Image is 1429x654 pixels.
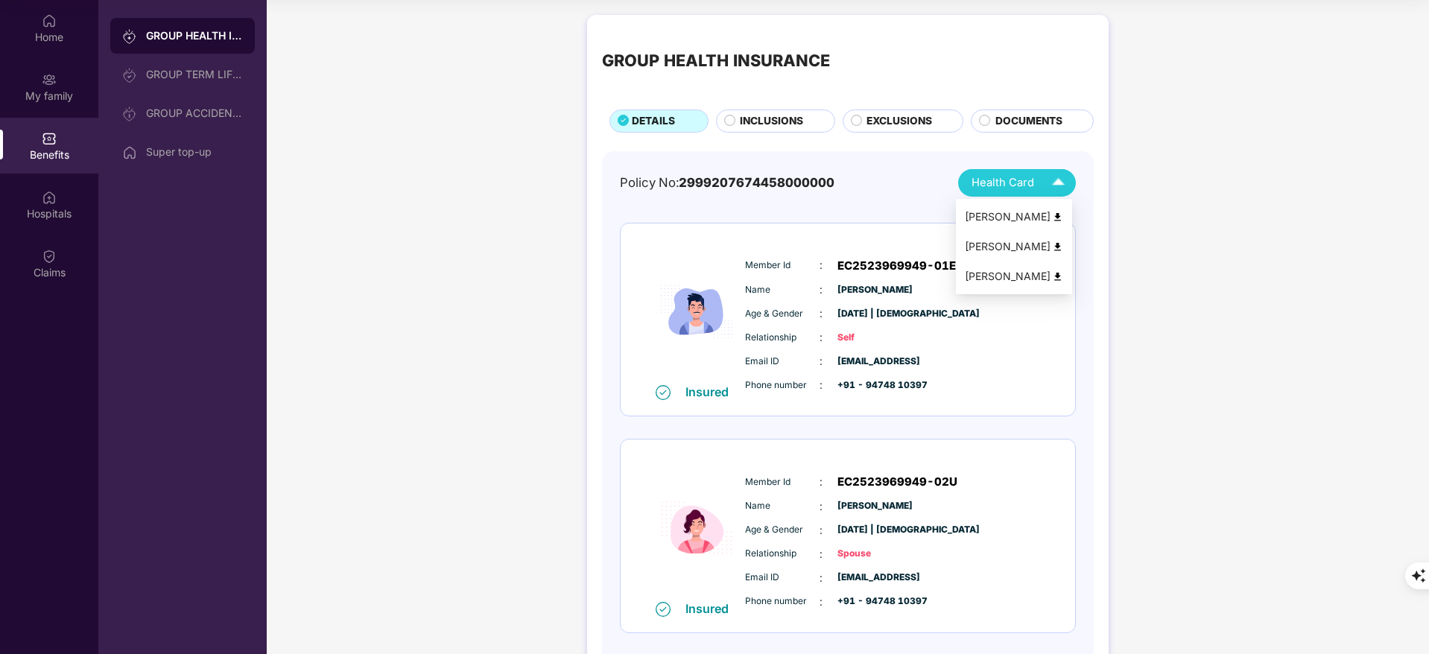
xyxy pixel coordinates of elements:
div: Insured [685,601,738,616]
span: +91 - 94748 10397 [837,594,912,609]
span: DOCUMENTS [995,113,1062,130]
span: Health Card [972,174,1034,191]
span: [EMAIL_ADDRESS] [837,571,912,585]
span: Phone number [745,378,820,393]
span: : [820,474,823,490]
span: : [820,282,823,298]
span: Name [745,499,820,513]
span: Self [837,331,912,345]
span: Age & Gender [745,307,820,321]
img: svg+xml;base64,PHN2ZyB4bWxucz0iaHR0cDovL3d3dy53My5vcmcvMjAwMC9zdmciIHdpZHRoPSIxNiIgaGVpZ2h0PSIxNi... [656,385,671,400]
div: GROUP HEALTH INSURANCE [146,28,243,43]
img: svg+xml;base64,PHN2ZyB3aWR0aD0iMjAiIGhlaWdodD0iMjAiIHZpZXdCb3g9IjAgMCAyMCAyMCIgZmlsbD0ibm9uZSIgeG... [122,107,137,121]
div: GROUP HEALTH INSURANCE [602,48,830,73]
span: : [820,498,823,515]
img: svg+xml;base64,PHN2ZyBpZD0iSG9tZSIgeG1sbnM9Imh0dHA6Ly93d3cudzMub3JnLzIwMDAvc3ZnIiB3aWR0aD0iMjAiIG... [42,13,57,28]
img: icon [652,455,741,600]
img: Icuh8uwCUCF+XjCZyLQsAKiDCM9HiE6CMYmKQaPGkZKaA32CAAACiQcFBJY0IsAAAAASUVORK5CYII= [1045,170,1071,196]
span: : [820,546,823,562]
span: Relationship [745,547,820,561]
div: Super top-up [146,146,243,158]
span: Age & Gender [745,523,820,537]
img: svg+xml;base64,PHN2ZyB3aWR0aD0iMjAiIGhlaWdodD0iMjAiIHZpZXdCb3g9IjAgMCAyMCAyMCIgZmlsbD0ibm9uZSIgeG... [122,29,137,44]
img: icon [652,239,741,384]
img: svg+xml;base64,PHN2ZyB3aWR0aD0iMjAiIGhlaWdodD0iMjAiIHZpZXdCb3g9IjAgMCAyMCAyMCIgZmlsbD0ibm9uZSIgeG... [122,68,137,83]
span: +91 - 94748 10397 [837,378,912,393]
span: [DATE] | [DEMOGRAPHIC_DATA] [837,307,912,321]
div: [PERSON_NAME] [965,209,1063,225]
span: INCLUSIONS [740,113,803,130]
span: Member Id [745,258,820,273]
span: : [820,570,823,586]
span: Email ID [745,355,820,369]
div: Policy No: [620,173,834,192]
img: svg+xml;base64,PHN2ZyB3aWR0aD0iMjAiIGhlaWdodD0iMjAiIHZpZXdCb3g9IjAgMCAyMCAyMCIgZmlsbD0ibm9uZSIgeG... [42,72,57,87]
span: Phone number [745,594,820,609]
span: EC2523969949-01E [837,257,956,275]
span: : [820,329,823,346]
span: : [820,594,823,610]
div: GROUP TERM LIFE INSURANCE [146,69,243,80]
div: GROUP ACCIDENTAL INSURANCE [146,107,243,119]
span: : [820,377,823,393]
span: Relationship [745,331,820,345]
img: svg+xml;base64,PHN2ZyBpZD0iSG9tZSIgeG1sbnM9Imh0dHA6Ly93d3cudzMub3JnLzIwMDAvc3ZnIiB3aWR0aD0iMjAiIG... [122,145,137,160]
span: EC2523969949-02U [837,473,957,491]
span: Member Id [745,475,820,489]
span: Spouse [837,547,912,561]
span: [PERSON_NAME] [837,499,912,513]
span: : [820,522,823,539]
img: svg+xml;base64,PHN2ZyB4bWxucz0iaHR0cDovL3d3dy53My5vcmcvMjAwMC9zdmciIHdpZHRoPSI0OCIgaGVpZ2h0PSI0OC... [1052,241,1063,253]
img: svg+xml;base64,PHN2ZyB4bWxucz0iaHR0cDovL3d3dy53My5vcmcvMjAwMC9zdmciIHdpZHRoPSIxNiIgaGVpZ2h0PSIxNi... [656,602,671,617]
img: svg+xml;base64,PHN2ZyB4bWxucz0iaHR0cDovL3d3dy53My5vcmcvMjAwMC9zdmciIHdpZHRoPSI0OCIgaGVpZ2h0PSI0OC... [1052,212,1063,223]
span: Name [745,283,820,297]
span: : [820,305,823,322]
img: svg+xml;base64,PHN2ZyBpZD0iQ2xhaW0iIHhtbG5zPSJodHRwOi8vd3d3LnczLm9yZy8yMDAwL3N2ZyIgd2lkdGg9IjIwIi... [42,249,57,264]
span: DETAILS [632,113,675,130]
span: 2999207674458000000 [679,175,834,190]
span: : [820,257,823,273]
button: Health Card [958,169,1076,197]
span: [PERSON_NAME] [837,283,912,297]
div: [PERSON_NAME] [965,268,1063,285]
span: [DATE] | [DEMOGRAPHIC_DATA] [837,523,912,537]
span: Email ID [745,571,820,585]
span: EXCLUSIONS [866,113,932,130]
span: : [820,353,823,369]
div: [PERSON_NAME] [965,238,1063,255]
img: svg+xml;base64,PHN2ZyB4bWxucz0iaHR0cDovL3d3dy53My5vcmcvMjAwMC9zdmciIHdpZHRoPSI0OCIgaGVpZ2h0PSI0OC... [1052,271,1063,282]
span: [EMAIL_ADDRESS] [837,355,912,369]
img: svg+xml;base64,PHN2ZyBpZD0iSG9zcGl0YWxzIiB4bWxucz0iaHR0cDovL3d3dy53My5vcmcvMjAwMC9zdmciIHdpZHRoPS... [42,190,57,205]
div: Insured [685,384,738,399]
img: svg+xml;base64,PHN2ZyBpZD0iQmVuZWZpdHMiIHhtbG5zPSJodHRwOi8vd3d3LnczLm9yZy8yMDAwL3N2ZyIgd2lkdGg9Ij... [42,131,57,146]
